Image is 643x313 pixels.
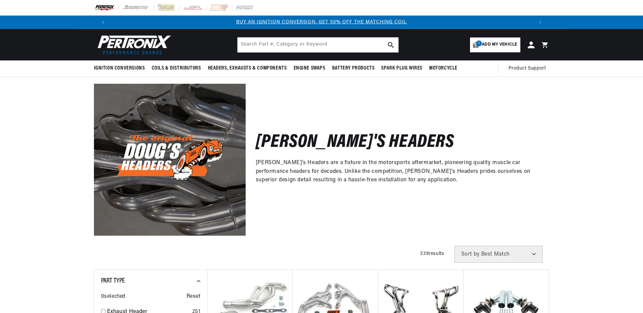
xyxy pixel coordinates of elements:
span: 339 results [420,251,444,256]
button: search button [384,37,398,52]
span: Motorcycle [429,65,457,72]
span: Ignition Conversions [94,65,145,72]
p: [PERSON_NAME]'s Headers are a fixture in the motorsports aftermarket, pioneering quality muscle c... [256,159,539,185]
span: Add my vehicle [482,42,517,48]
summary: Battery Products [329,60,378,76]
span: Coils & Distributors [152,65,201,72]
summary: Motorcycle [426,60,461,76]
slideshow-component: Translation missing: en.sections.announcements.announcement_bar [77,16,566,29]
select: Sort by [454,246,543,263]
a: BUY AN IGNITION CONVERSION, GET 50% OFF THE MATCHING COIL [236,20,407,25]
button: Translation missing: en.sections.announcements.next_announcement [534,16,547,29]
summary: Coils & Distributors [148,60,204,76]
h2: [PERSON_NAME]'s Headers [256,135,454,151]
span: Product Support [509,65,546,72]
div: Announcement [110,19,534,26]
span: Sort by [461,252,480,257]
input: Search Part #, Category or Keyword [238,37,398,52]
summary: Product Support [509,60,549,77]
summary: Spark Plug Wires [378,60,426,76]
span: Battery Products [332,65,375,72]
span: 0 selected [101,292,125,301]
div: 1 of 3 [110,19,534,26]
img: Doug's Headers [94,84,246,235]
summary: Ignition Conversions [94,60,148,76]
span: Part Type [101,278,125,284]
span: Headers, Exhausts & Components [208,65,287,72]
span: Spark Plug Wires [381,65,422,72]
span: 2 [476,41,482,46]
button: Translation missing: en.sections.announcements.previous_announcement [96,16,110,29]
summary: Engine Swaps [290,60,329,76]
span: Reset [187,292,201,301]
span: Engine Swaps [294,65,325,72]
a: 2Add my vehicle [470,37,520,52]
img: Pertronix [94,33,172,56]
summary: Headers, Exhausts & Components [204,60,290,76]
